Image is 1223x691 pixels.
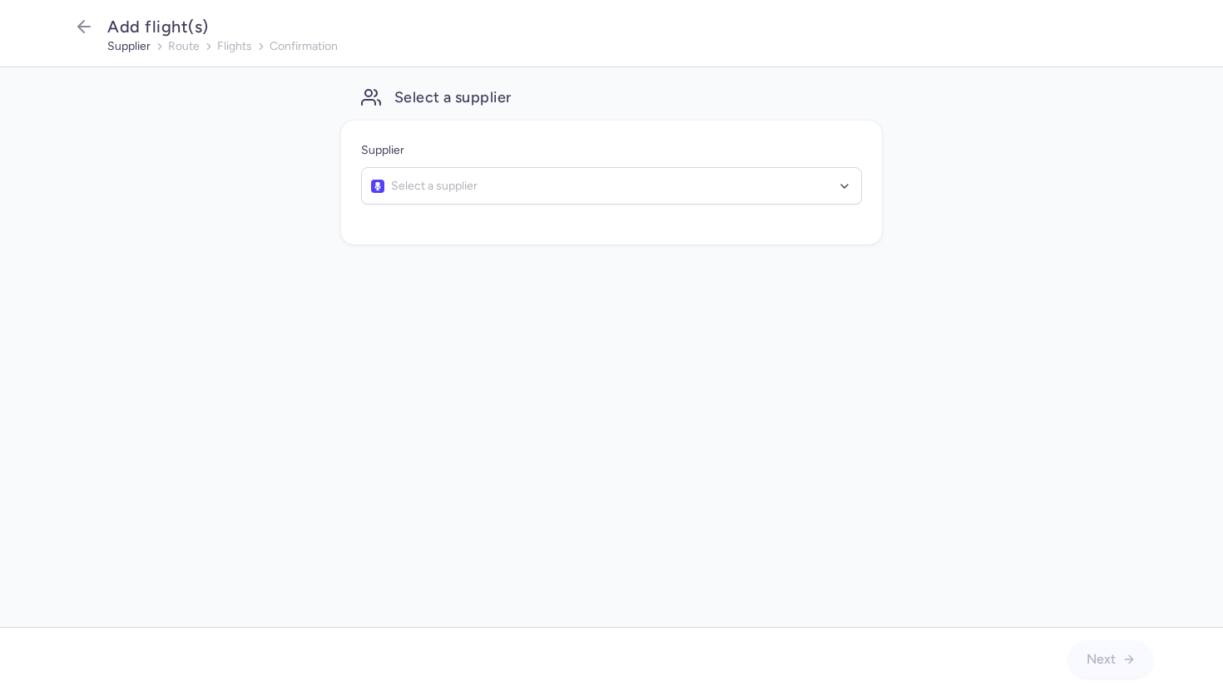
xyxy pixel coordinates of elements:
[391,177,478,195] span: Select a supplier
[107,40,151,53] button: Supplier
[107,17,209,37] span: Add flight(s)
[341,87,882,107] h3: Select a supplier
[361,141,862,160] label: Supplier
[1087,652,1116,667] span: Next
[217,40,252,53] button: flights
[1069,641,1152,678] button: Next
[168,40,200,53] button: route
[270,40,338,53] button: confirmation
